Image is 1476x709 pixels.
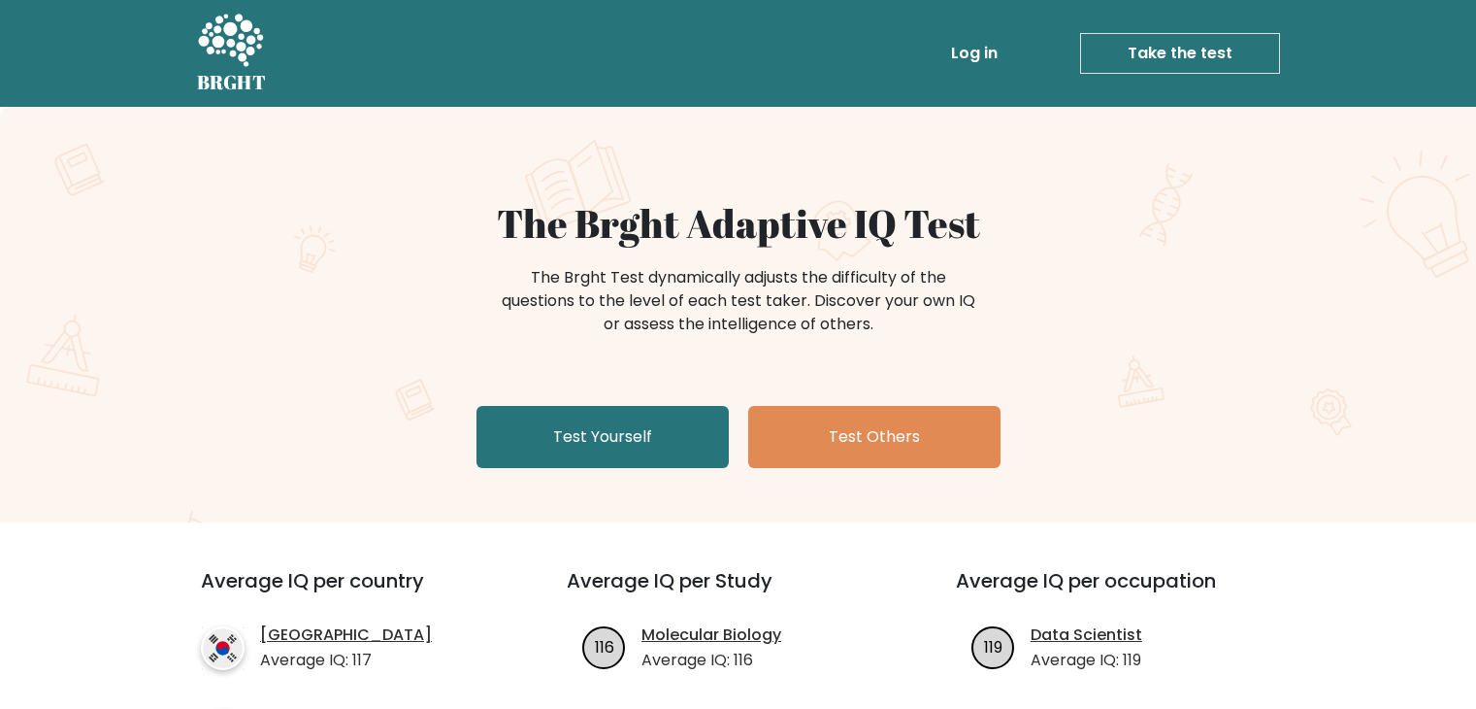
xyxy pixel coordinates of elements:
[260,624,432,647] a: [GEOGRAPHIC_DATA]
[567,569,909,616] h3: Average IQ per Study
[641,624,781,647] a: Molecular Biology
[1031,624,1142,647] a: Data Scientist
[476,406,729,468] a: Test Yourself
[197,8,267,99] a: BRGHT
[956,569,1298,616] h3: Average IQ per occupation
[260,649,432,672] p: Average IQ: 117
[943,34,1005,73] a: Log in
[748,406,1000,468] a: Test Others
[201,569,497,616] h3: Average IQ per country
[1080,33,1280,74] a: Take the test
[265,200,1212,247] h1: The Brght Adaptive IQ Test
[496,266,981,336] div: The Brght Test dynamically adjusts the difficulty of the questions to the level of each test take...
[1031,649,1142,672] p: Average IQ: 119
[641,649,781,672] p: Average IQ: 116
[595,635,614,658] text: 116
[201,626,245,670] img: country
[984,635,1002,658] text: 119
[197,71,267,94] h5: BRGHT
